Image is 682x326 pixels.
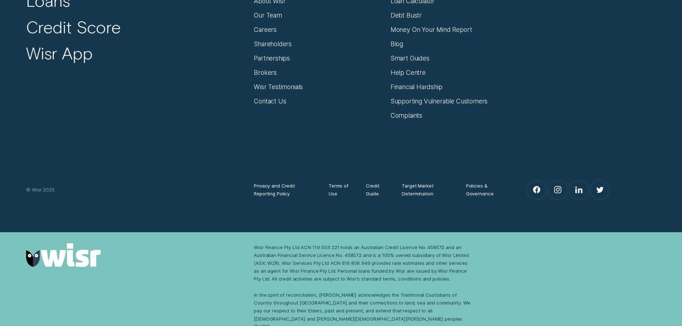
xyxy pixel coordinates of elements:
[391,54,430,62] a: Smart Guides
[26,17,121,38] a: Credit Score
[391,97,488,105] a: Supporting Vulnerable Customers
[391,40,403,48] a: Blog
[254,26,277,34] a: Careers
[548,180,567,199] a: Instagram
[254,182,314,198] a: Privacy and Credit Reporting Policy
[590,180,609,199] a: Twitter
[254,54,290,62] a: Partnerships
[527,180,546,199] a: Facebook
[254,40,292,48] a: Shareholders
[26,243,101,267] img: Wisr
[366,182,388,198] a: Credit Guide
[569,180,588,199] a: LinkedIn
[402,182,451,198] a: Target Market Determination
[254,83,303,91] a: Wisr Testimonials
[254,97,286,105] a: Contact Us
[391,112,422,120] a: Complaints
[391,83,442,91] a: Financial Hardship
[391,11,422,19] a: Debt Bustr
[26,43,92,64] a: Wisr App
[466,182,505,198] a: Policies & Governance
[22,186,250,194] div: © Wisr 2025
[254,69,277,77] a: Brokers
[329,182,352,198] a: Terms of Use
[254,11,282,19] a: Our Team
[391,69,426,77] a: Help Centre
[391,26,472,34] a: Money On Your Mind Report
